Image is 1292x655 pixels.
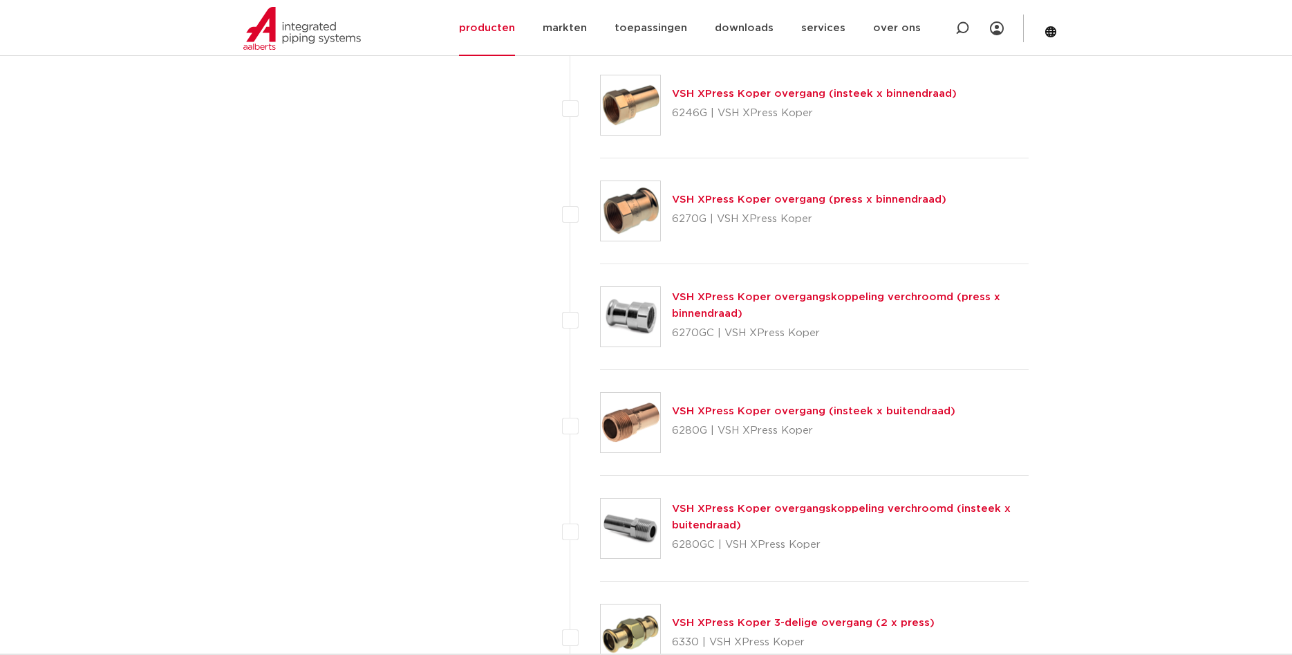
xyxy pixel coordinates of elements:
p: 6270G | VSH XPress Koper [672,208,946,230]
p: 6246G | VSH XPress Koper [672,102,957,124]
a: VSH XPress Koper overgang (insteek x buitendraad) [672,406,955,416]
p: 6280GC | VSH XPress Koper [672,534,1029,556]
a: VSH XPress Koper overgang (insteek x binnendraad) [672,89,957,99]
img: Thumbnail for VSH XPress Koper overgangskoppeling verchroomd (insteek x buitendraad) [601,499,660,558]
p: 6330 | VSH XPress Koper [672,631,935,654]
a: VSH XPress Koper 3-delige overgang (2 x press) [672,618,935,628]
img: Thumbnail for VSH XPress Koper overgang (press x binnendraad) [601,181,660,241]
a: VSH XPress Koper overgang (press x binnendraad) [672,194,946,205]
img: Thumbnail for VSH XPress Koper overgang (insteek x binnendraad) [601,75,660,135]
a: VSH XPress Koper overgangskoppeling verchroomd (press x binnendraad) [672,292,1000,319]
p: 6270GC | VSH XPress Koper [672,322,1029,344]
img: Thumbnail for VSH XPress Koper overgangskoppeling verchroomd (press x binnendraad) [601,287,660,347]
p: 6280G | VSH XPress Koper [672,420,955,442]
img: Thumbnail for VSH XPress Koper overgang (insteek x buitendraad) [601,393,660,452]
a: VSH XPress Koper overgangskoppeling verchroomd (insteek x buitendraad) [672,504,1011,531]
